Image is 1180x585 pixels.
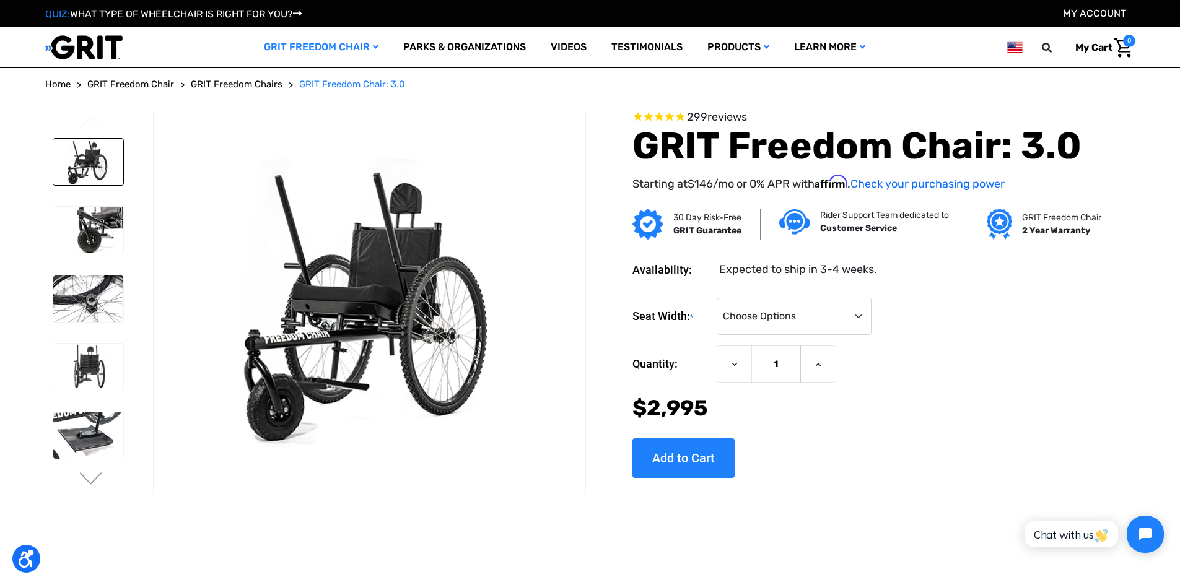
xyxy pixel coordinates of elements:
[782,27,878,67] a: Learn More
[538,27,599,67] a: Videos
[299,77,405,92] a: GRIT Freedom Chair: 3.0
[45,8,70,20] span: QUIZ:
[632,111,1097,124] span: Rated 4.6 out of 5 stars 299 reviews
[632,298,710,336] label: Seat Width:
[1123,35,1135,47] span: 0
[391,27,538,67] a: Parks & Organizations
[251,27,391,67] a: GRIT Freedom Chair
[1011,505,1174,563] iframe: Tidio Chat
[45,79,71,90] span: Home
[1022,211,1101,224] p: GRIT Freedom Chair
[53,275,123,323] img: GRIT Freedom Chair: 3.0
[299,79,405,90] span: GRIT Freedom Chair: 3.0
[53,344,123,391] img: GRIT Freedom Chair: 3.0
[687,110,747,124] span: 299 reviews
[191,77,282,92] a: GRIT Freedom Chairs
[599,27,695,67] a: Testimonials
[53,139,123,186] img: GRIT Freedom Chair: 3.0
[1063,7,1126,19] a: Account
[78,116,104,131] button: Go to slide 3 of 3
[87,79,174,90] span: GRIT Freedom Chair
[53,412,123,459] img: GRIT Freedom Chair: 3.0
[673,225,741,236] strong: GRIT Guarantee
[695,27,782,67] a: Products
[850,177,1005,191] a: Check your purchasing power - Learn more about Affirm Financing (opens in modal)
[673,211,741,224] p: 30 Day Risk-Free
[719,261,877,278] dd: Expected to ship in 3-4 weeks.
[632,175,1097,193] p: Starting at /mo or 0% APR with .
[632,438,735,478] input: Add to Cart
[632,345,710,383] label: Quantity:
[820,209,949,222] p: Rider Support Team dedicated to
[815,175,847,188] span: Affirm
[688,177,713,191] span: $146
[87,77,174,92] a: GRIT Freedom Chair
[1047,35,1066,61] input: Search
[1075,41,1112,53] span: My Cart
[191,79,282,90] span: GRIT Freedom Chairs
[45,77,1135,92] nav: Breadcrumb
[45,8,302,20] a: QUIZ:WHAT TYPE OF WHEELCHAIR IS RIGHT FOR YOU?
[1114,38,1132,58] img: Cart
[987,209,1012,240] img: Grit freedom
[632,124,1097,168] h1: GRIT Freedom Chair: 3.0
[78,472,104,487] button: Go to slide 2 of 3
[1007,40,1022,55] img: us.png
[779,209,810,235] img: Customer service
[632,209,663,240] img: GRIT Guarantee
[1066,35,1135,61] a: Cart with 0 items
[45,77,71,92] a: Home
[632,395,708,421] span: $2,995
[632,261,710,278] dt: Availability:
[707,110,747,124] span: reviews
[53,207,123,254] img: GRIT Freedom Chair: 3.0
[154,159,585,446] img: GRIT Freedom Chair: 3.0
[1022,225,1090,236] strong: 2 Year Warranty
[45,35,123,60] img: GRIT All-Terrain Wheelchair and Mobility Equipment
[820,223,897,233] strong: Customer Service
